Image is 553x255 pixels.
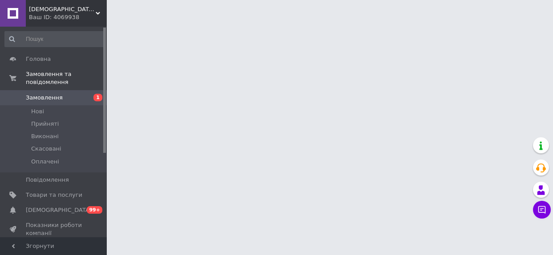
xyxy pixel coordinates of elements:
[31,132,59,140] span: Виконані
[26,191,82,199] span: Товари та послуги
[26,221,82,237] span: Показники роботи компанії
[31,145,61,153] span: Скасовані
[26,70,107,86] span: Замовлення та повідомлення
[29,5,96,13] span: Затишна оселя
[26,55,51,63] span: Головна
[29,13,107,21] div: Ваш ID: 4069938
[533,201,551,219] button: Чат з покупцем
[93,94,102,101] span: 1
[4,31,105,47] input: Пошук
[31,108,44,116] span: Нові
[26,176,69,184] span: Повідомлення
[87,206,102,214] span: 99+
[31,120,59,128] span: Прийняті
[26,206,92,214] span: [DEMOGRAPHIC_DATA]
[26,94,63,102] span: Замовлення
[31,158,59,166] span: Оплачені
